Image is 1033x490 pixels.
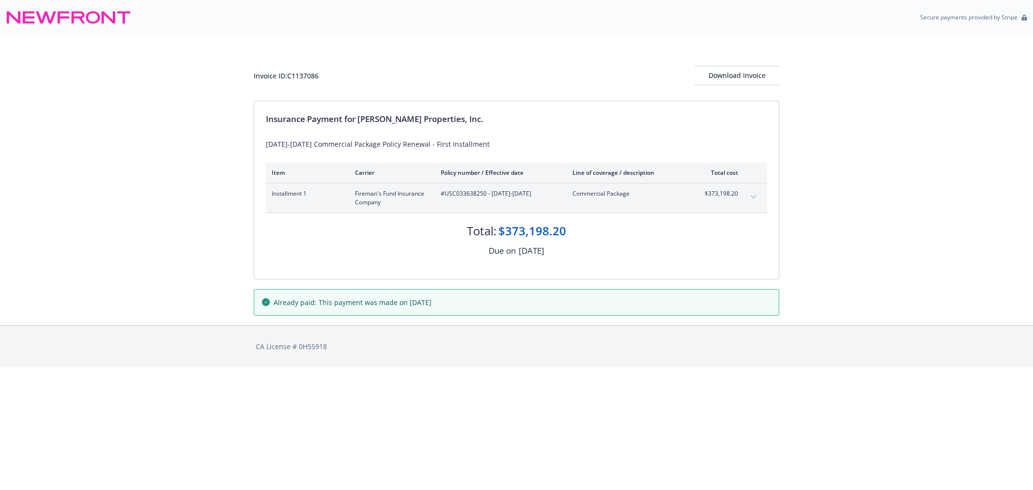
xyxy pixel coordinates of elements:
[272,189,339,198] span: Installment 1
[266,184,767,213] div: Installment 1Fireman's Fund Insurance Company#USC033638250 - [DATE]-[DATE]Commercial Package$373,...
[572,189,686,198] span: Commercial Package
[256,341,777,352] div: CA License # 0H55918
[254,71,319,81] div: Invoice ID: C1137086
[266,139,767,149] div: [DATE]-[DATE] Commercial Package Policy Renewal - First Installment
[272,168,339,177] div: Item
[355,189,425,207] span: Fireman's Fund Insurance Company
[519,245,544,257] div: [DATE]
[355,168,425,177] div: Carrier
[441,189,557,198] span: #USC033638250 - [DATE]-[DATE]
[702,168,738,177] div: Total cost
[694,66,779,85] button: Download Invoice
[702,189,738,198] span: $373,198.20
[920,13,1018,21] p: Secure payments provided by Stripe
[266,113,767,125] div: Insurance Payment for [PERSON_NAME] Properties, Inc.
[467,223,496,239] div: Total:
[489,245,516,257] div: Due on
[498,223,566,239] div: $373,198.20
[441,168,557,177] div: Policy number / Effective date
[572,168,686,177] div: Line of coverage / description
[274,297,432,307] span: Already paid: This payment was made on [DATE]
[746,189,761,205] button: expand content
